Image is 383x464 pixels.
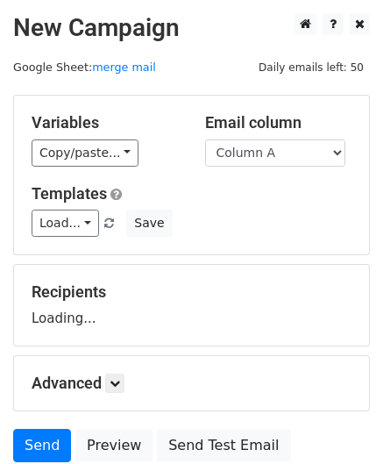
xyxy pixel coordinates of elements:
a: merge mail [92,61,156,74]
h5: Advanced [32,374,351,393]
h2: New Campaign [13,13,370,43]
h5: Recipients [32,282,351,302]
a: Send [13,429,71,462]
a: Daily emails left: 50 [252,61,370,74]
small: Google Sheet: [13,61,156,74]
h5: Email column [205,113,352,132]
a: Preview [75,429,152,462]
div: Loading... [32,282,351,328]
a: Copy/paste... [32,139,138,167]
span: Daily emails left: 50 [252,58,370,77]
button: Save [126,210,172,237]
a: Templates [32,184,107,203]
h5: Variables [32,113,179,132]
a: Load... [32,210,99,237]
a: Send Test Email [157,429,290,462]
